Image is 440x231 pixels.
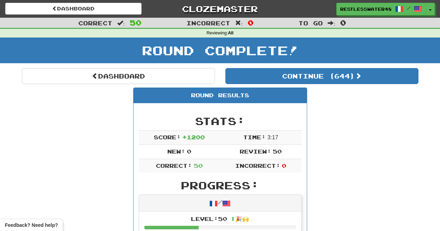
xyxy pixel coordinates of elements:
h2: Progress: [139,180,302,191]
span: RestlessWater4830 [340,6,392,12]
span: 3 : 17 [267,134,278,140]
span: Incorrect [186,19,230,26]
h2: Stats: [139,115,302,127]
span: Time: [243,134,266,140]
span: Review: [240,148,271,155]
a: RestlessWater4830 / [336,3,426,15]
span: To go [298,19,323,26]
span: Correct: [156,162,192,169]
span: Incorrect: [235,162,280,169]
span: 0 [187,148,191,155]
div: / [139,195,301,211]
span: 0 [282,162,286,169]
span: Open feedback widget [5,222,58,229]
span: 0 [248,18,254,27]
span: 0 [340,18,346,27]
h1: Round Complete! [2,43,438,57]
span: Correct [78,19,112,26]
span: Score: [154,134,181,140]
a: Dashboard [5,3,142,15]
span: ⬆🎉🙌 [227,215,249,222]
button: Continue (644) [225,68,418,84]
div: Round Results [134,88,307,103]
span: Level: 50 [191,215,249,222]
a: Clozemaster [152,3,288,15]
span: 50 [273,148,282,155]
span: New: [167,148,185,155]
span: : [117,20,125,26]
span: + 1200 [182,134,205,140]
span: 50 [194,162,203,169]
span: : [328,20,335,26]
span: / [407,6,410,10]
span: : [235,20,243,26]
a: Dashboard [22,68,215,84]
strong: All [228,31,233,35]
span: 50 [130,18,142,27]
